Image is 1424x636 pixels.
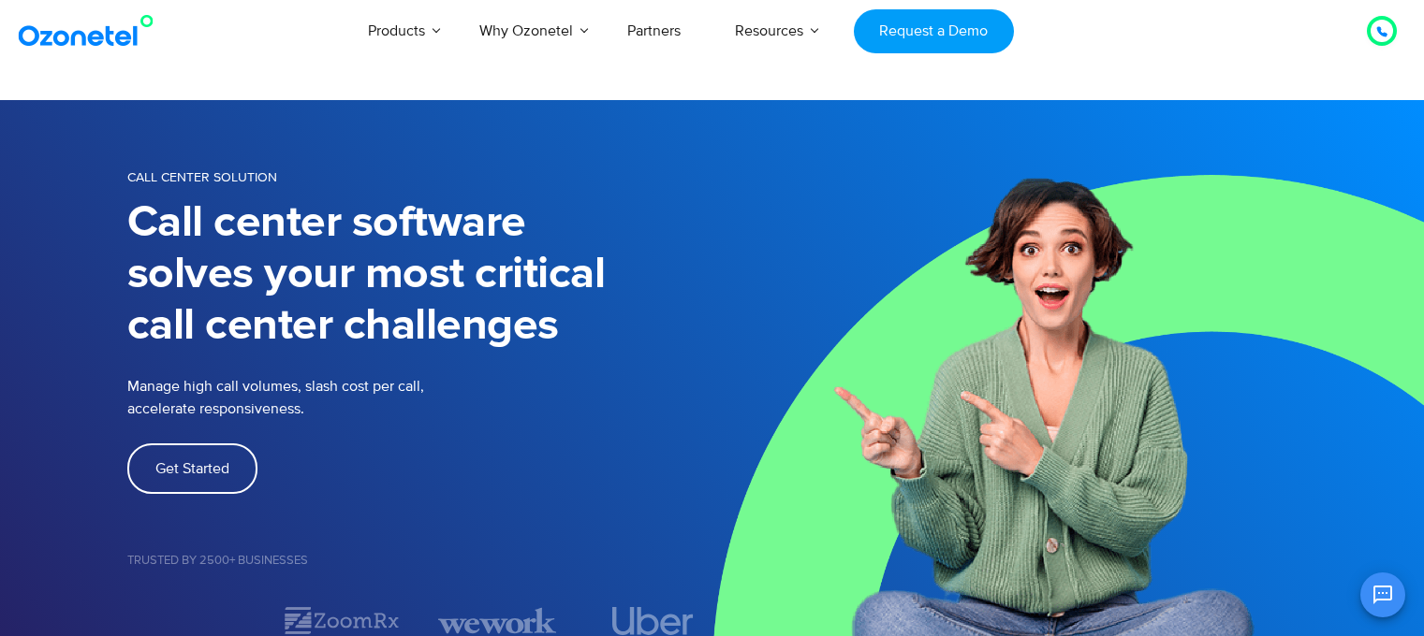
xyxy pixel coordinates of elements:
span: Get Started [155,461,229,476]
div: 4 / 7 [594,607,712,635]
a: Request a Demo [854,9,1014,53]
img: uber [612,607,694,635]
p: Manage high call volumes, slash cost per call, accelerate responsiveness. [127,375,549,420]
button: Open chat [1360,572,1405,617]
span: Call Center Solution [127,169,277,185]
h5: Trusted by 2500+ Businesses [127,555,712,567]
h1: Call center software solves your most critical call center challenges [127,197,712,352]
a: Get Started [127,443,257,494]
div: 1 / 7 [127,610,245,632]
